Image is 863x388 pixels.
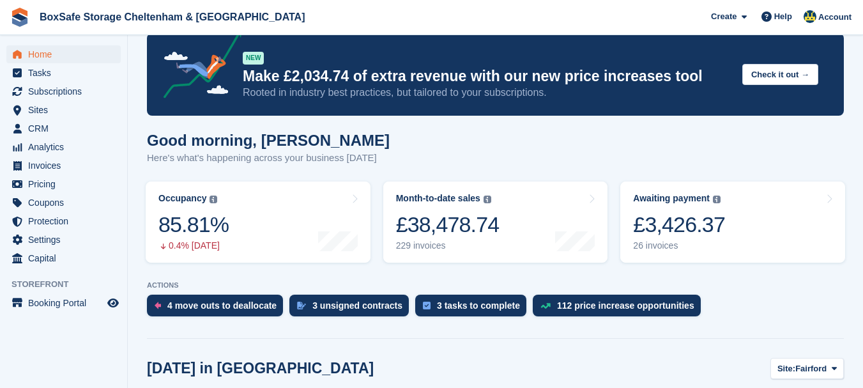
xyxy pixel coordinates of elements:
span: Tasks [28,64,105,82]
span: Storefront [11,278,127,291]
span: Invoices [28,157,105,175]
img: stora-icon-8386f47178a22dfd0bd8f6a31ec36ba5ce8667c1dd55bd0f319d3a0aa187defe.svg [10,8,29,27]
a: menu [6,157,121,175]
span: Site: [777,362,795,375]
div: Awaiting payment [633,193,710,204]
img: price-adjustments-announcement-icon-8257ccfd72463d97f412b2fc003d46551f7dbcb40ab6d574587a9cd5c0d94... [153,30,242,103]
div: 26 invoices [633,240,725,251]
a: Month-to-date sales £38,478.74 229 invoices [383,182,608,263]
span: Create [711,10,737,23]
span: Fairford [795,362,827,375]
img: move_outs_to_deallocate_icon-f764333ba52eb49d3ac5e1228854f67142a1ed5810a6f6cc68b1a99e826820c5.svg [155,302,161,309]
a: menu [6,294,121,312]
a: menu [6,212,121,230]
img: contract_signature_icon-13c848040528278c33f63329250d36e43548de30e8caae1d1a13099fd9432cc5.svg [297,302,306,309]
a: 3 tasks to complete [415,295,533,323]
img: task-75834270c22a3079a89374b754ae025e5fb1db73e45f91037f5363f120a921f8.svg [423,302,431,309]
a: menu [6,194,121,212]
h2: [DATE] in [GEOGRAPHIC_DATA] [147,360,374,377]
a: menu [6,82,121,100]
span: Capital [28,249,105,267]
div: 112 price increase opportunities [557,300,694,311]
img: icon-info-grey-7440780725fd019a000dd9b08b2336e03edf1995a4989e88bcd33f0948082b44.svg [484,196,491,203]
a: menu [6,249,121,267]
a: menu [6,45,121,63]
a: Preview store [105,295,121,311]
a: BoxSafe Storage Cheltenham & [GEOGRAPHIC_DATA] [34,6,310,27]
div: 229 invoices [396,240,500,251]
p: Make £2,034.74 of extra revenue with our new price increases tool [243,67,732,86]
div: Occupancy [158,193,206,204]
img: icon-info-grey-7440780725fd019a000dd9b08b2336e03edf1995a4989e88bcd33f0948082b44.svg [210,196,217,203]
div: 0.4% [DATE] [158,240,229,251]
span: Protection [28,212,105,230]
a: menu [6,101,121,119]
span: Subscriptions [28,82,105,100]
img: icon-info-grey-7440780725fd019a000dd9b08b2336e03edf1995a4989e88bcd33f0948082b44.svg [713,196,721,203]
button: Site: Fairford [770,358,844,379]
div: 4 move outs to deallocate [167,300,277,311]
span: Pricing [28,175,105,193]
span: Sites [28,101,105,119]
span: CRM [28,120,105,137]
a: menu [6,175,121,193]
div: £38,478.74 [396,212,500,238]
div: NEW [243,52,264,65]
a: menu [6,231,121,249]
div: Month-to-date sales [396,193,480,204]
h1: Good morning, [PERSON_NAME] [147,132,390,149]
div: 3 unsigned contracts [312,300,402,311]
a: menu [6,64,121,82]
div: £3,426.37 [633,212,725,238]
a: menu [6,120,121,137]
p: Rooted in industry best practices, but tailored to your subscriptions. [243,86,732,100]
p: Here's what's happening across your business [DATE] [147,151,390,166]
span: Account [818,11,852,24]
img: price_increase_opportunities-93ffe204e8149a01c8c9dc8f82e8f89637d9d84a8eef4429ea346261dce0b2c0.svg [540,303,551,309]
span: Analytics [28,138,105,156]
p: ACTIONS [147,281,844,290]
span: Coupons [28,194,105,212]
div: 3 tasks to complete [437,300,520,311]
a: 3 unsigned contracts [289,295,415,323]
a: 4 move outs to deallocate [147,295,289,323]
span: Home [28,45,105,63]
a: Awaiting payment £3,426.37 26 invoices [620,182,845,263]
span: Help [774,10,792,23]
a: Occupancy 85.81% 0.4% [DATE] [146,182,370,263]
div: 85.81% [158,212,229,238]
span: Booking Portal [28,294,105,312]
span: Settings [28,231,105,249]
button: Check it out → [742,64,818,85]
a: 112 price increase opportunities [533,295,707,323]
img: Kim Virabi [804,10,816,23]
a: menu [6,138,121,156]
